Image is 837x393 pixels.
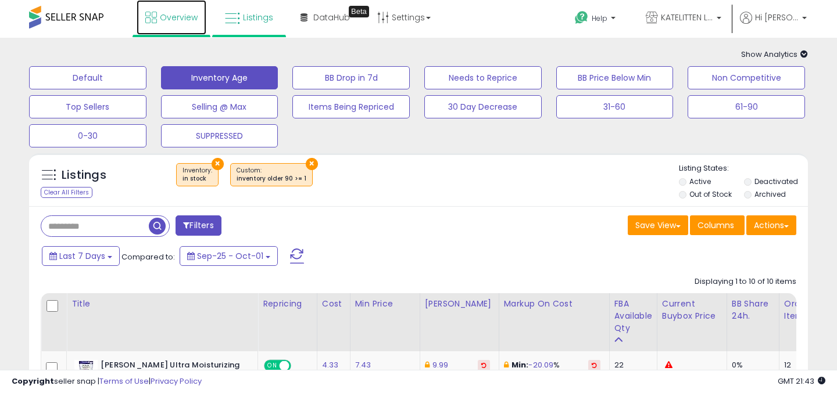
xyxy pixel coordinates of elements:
[778,376,825,387] span: 2025-10-9 21:43 GMT
[292,95,410,118] button: Items Being Repriced
[661,12,713,23] span: KATELITTEN LLC
[322,298,345,310] div: Cost
[313,12,350,23] span: DataHub
[62,167,106,183] h5: Listings
[740,12,807,38] a: Hi [PERSON_NAME]
[71,298,253,310] div: Title
[662,298,722,322] div: Current Buybox Price
[688,95,805,118] button: 61-90
[424,66,542,89] button: Needs to Reprice
[237,166,306,183] span: Custom:
[754,189,786,199] label: Archived
[121,251,175,262] span: Compared to:
[566,2,627,38] a: Help
[697,219,734,231] span: Columns
[425,298,494,310] div: [PERSON_NAME]
[151,376,202,387] a: Privacy Policy
[183,175,212,183] div: in stock
[197,250,263,262] span: Sep-25 - Oct-01
[41,187,92,198] div: Clear All Filters
[161,95,278,118] button: Selling @ Max
[12,376,202,387] div: seller snap | |
[292,66,410,89] button: BB Drop in 7d
[614,298,652,334] div: FBA Available Qty
[306,158,318,170] button: ×
[263,298,312,310] div: Repricing
[784,298,827,322] div: Ordered Items
[59,250,105,262] span: Last 7 Days
[690,215,745,235] button: Columns
[755,12,799,23] span: Hi [PERSON_NAME]
[160,12,198,23] span: Overview
[243,12,273,23] span: Listings
[42,246,120,266] button: Last 7 Days
[556,95,674,118] button: 31-60
[424,95,542,118] button: 30 Day Decrease
[161,66,278,89] button: Inventory Age
[689,189,732,199] label: Out of Stock
[741,49,808,60] span: Show Analytics
[99,376,149,387] a: Terms of Use
[688,66,805,89] button: Non Competitive
[29,124,146,147] button: 0-30
[183,166,212,183] span: Inventory :
[212,158,224,170] button: ×
[628,215,688,235] button: Save View
[499,293,609,351] th: The percentage added to the cost of goods (COGS) that forms the calculator for Min & Max prices.
[732,298,774,322] div: BB Share 24h.
[592,13,607,23] span: Help
[504,298,604,310] div: Markup on Cost
[176,215,221,236] button: Filters
[754,176,798,186] label: Deactivated
[679,163,809,174] p: Listing States:
[574,10,589,25] i: Get Help
[556,66,674,89] button: BB Price Below Min
[349,6,369,17] div: Tooltip anchor
[29,95,146,118] button: Top Sellers
[695,276,796,287] div: Displaying 1 to 10 of 10 items
[180,246,278,266] button: Sep-25 - Oct-01
[355,298,415,310] div: Min Price
[29,66,146,89] button: Default
[689,176,711,186] label: Active
[746,215,796,235] button: Actions
[161,124,278,147] button: SUPPRESSED
[12,376,54,387] strong: Copyright
[237,175,306,183] div: inventory older 90 >= 1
